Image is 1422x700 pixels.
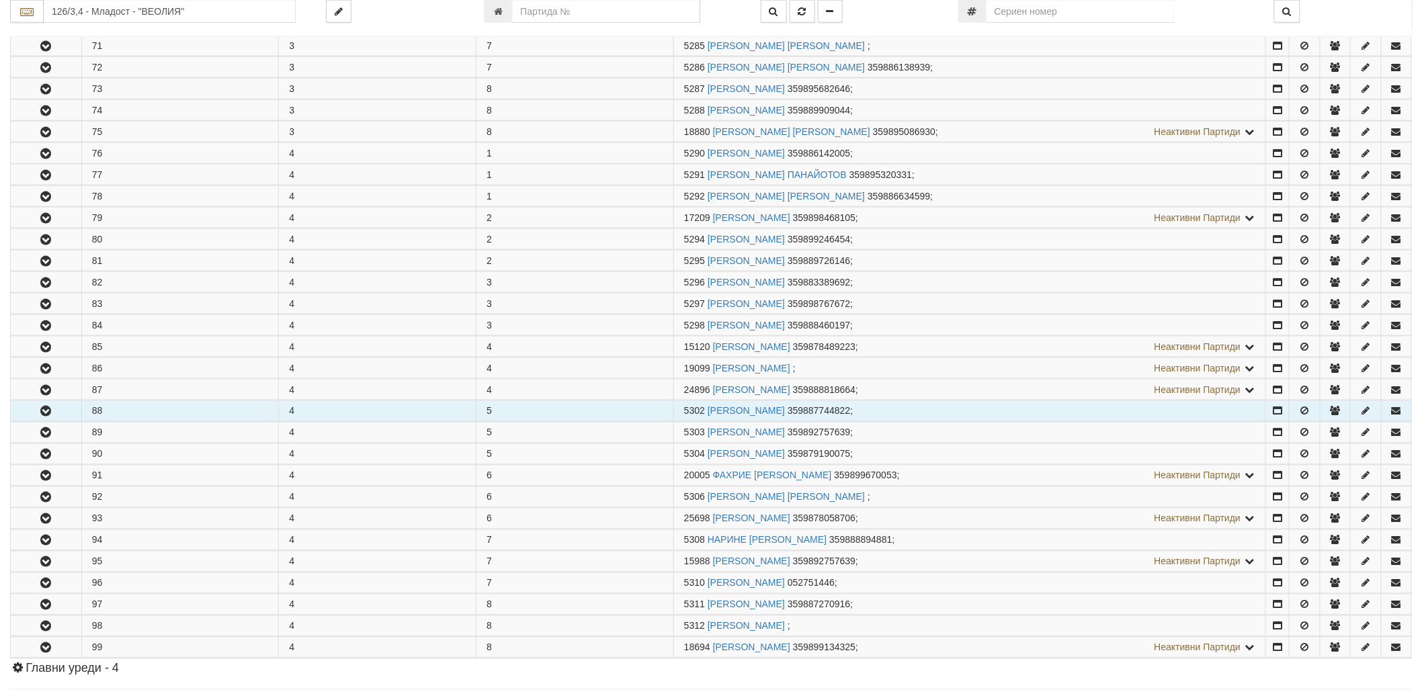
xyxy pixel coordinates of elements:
[81,380,279,400] td: 87
[673,616,1265,637] td: ;
[279,272,476,293] td: 4
[708,40,865,51] a: [PERSON_NAME] [PERSON_NAME]
[487,535,492,545] span: 7
[684,320,705,331] span: Партида №
[684,255,705,266] span: Партида №
[81,186,279,207] td: 78
[713,470,832,481] a: ФАХРИЕ [PERSON_NAME]
[487,341,492,352] span: 4
[713,363,790,374] a: [PERSON_NAME]
[279,552,476,572] td: 4
[673,573,1265,594] td: ;
[279,337,476,357] td: 4
[684,148,705,159] span: Партида №
[487,126,492,137] span: 8
[10,662,1412,676] h4: Главни уреди - 4
[708,492,865,502] a: [PERSON_NAME] [PERSON_NAME]
[684,40,705,51] span: Партида №
[708,105,785,116] a: [PERSON_NAME]
[673,36,1265,56] td: ;
[279,186,476,207] td: 4
[793,341,855,352] span: 359878489223
[713,212,790,223] a: [PERSON_NAME]
[1155,513,1241,524] span: Неактивни Партиди
[793,513,855,524] span: 359878058706
[487,40,492,51] span: 7
[1155,212,1241,223] span: Неактивни Партиди
[279,208,476,228] td: 4
[1155,126,1241,137] span: Неактивни Партиди
[279,57,476,78] td: 3
[788,298,850,309] span: 359898767672
[788,599,850,610] span: 359887270916
[673,79,1265,99] td: ;
[81,444,279,465] td: 90
[684,341,710,352] span: Партида №
[684,449,705,460] span: Партида №
[708,169,847,180] a: [PERSON_NAME] ПАНАЙОТОВ
[487,406,492,417] span: 5
[487,234,492,245] span: 2
[81,337,279,357] td: 85
[673,294,1265,314] td: ;
[684,556,710,567] span: Партида №
[788,255,850,266] span: 359889726146
[708,148,785,159] a: [PERSON_NAME]
[713,126,870,137] a: [PERSON_NAME] [PERSON_NAME]
[868,62,930,73] span: 359886138939
[279,380,476,400] td: 4
[788,578,835,588] span: 052751446
[81,595,279,615] td: 97
[1155,642,1241,653] span: Неактивни Партиди
[487,62,492,73] span: 7
[487,298,492,309] span: 3
[81,57,279,78] td: 72
[279,315,476,336] td: 4
[673,57,1265,78] td: ;
[788,234,850,245] span: 359899246454
[673,552,1265,572] td: ;
[487,578,492,588] span: 7
[708,449,785,460] a: [PERSON_NAME]
[673,208,1265,228] td: ;
[673,595,1265,615] td: ;
[684,492,705,502] span: Партида №
[793,556,855,567] span: 359892757639
[1155,556,1241,567] span: Неактивни Партиди
[279,423,476,443] td: 4
[487,556,492,567] span: 7
[487,363,492,374] span: 4
[487,470,492,481] span: 6
[279,509,476,529] td: 4
[684,191,705,202] span: Партида №
[81,251,279,271] td: 81
[849,169,912,180] span: 359895320331
[708,255,785,266] a: [PERSON_NAME]
[684,470,710,481] span: Партида №
[684,83,705,94] span: Партида №
[81,423,279,443] td: 89
[673,401,1265,422] td: ;
[788,449,850,460] span: 359879190075
[673,122,1265,142] td: ;
[834,470,896,481] span: 359899670053
[684,234,705,245] span: Партида №
[279,122,476,142] td: 3
[487,621,492,631] span: 8
[487,255,492,266] span: 2
[1155,384,1241,395] span: Неактивни Партиди
[684,363,710,374] span: Партида №
[684,621,705,631] span: Партида №
[81,401,279,422] td: 88
[279,143,476,164] td: 4
[673,165,1265,185] td: ;
[81,315,279,336] td: 84
[708,406,785,417] a: [PERSON_NAME]
[279,530,476,551] td: 4
[788,427,850,438] span: 359892757639
[708,83,785,94] a: [PERSON_NAME]
[673,380,1265,400] td: ;
[684,513,710,524] span: Партида №
[81,122,279,142] td: 75
[788,105,850,116] span: 359889909044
